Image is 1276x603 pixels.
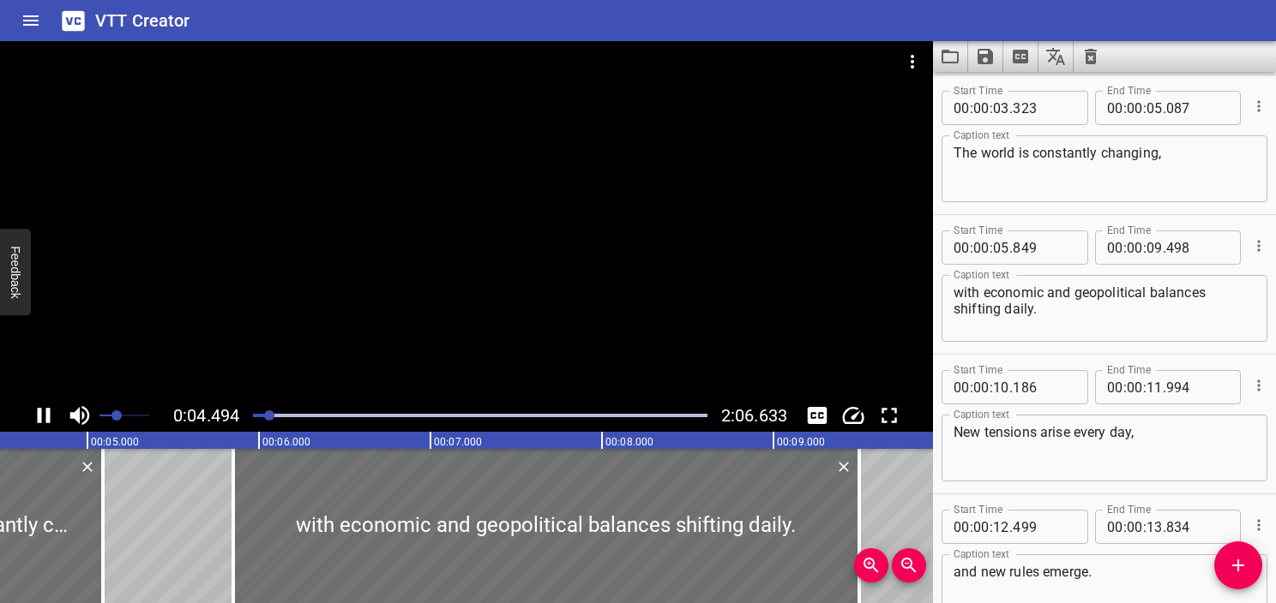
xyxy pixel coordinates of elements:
text: 00:08.000 [605,436,653,448]
input: 09 [1147,230,1163,265]
span: 2:06.633 [721,405,787,426]
button: Toggle captions [801,399,834,432]
input: 00 [1107,370,1123,404]
button: Change Playback Speed [837,399,870,432]
span: Set video volume [111,410,122,421]
button: Toggle mute [63,399,96,432]
input: 00 [973,230,990,265]
div: Play progress [253,414,707,417]
button: Add Cue [1214,541,1262,589]
span: . [1009,91,1013,125]
span: . [1009,370,1013,404]
span: : [990,91,993,125]
button: Extract captions from video [1003,41,1038,72]
svg: Save captions to file [975,46,996,67]
button: Translate captions [1038,41,1074,72]
input: 498 [1166,230,1229,265]
input: 323 [1013,91,1075,125]
input: 00 [1107,91,1123,125]
span: : [970,230,973,265]
text: 00:06.000 [262,436,310,448]
button: Cue Options [1248,514,1270,536]
svg: Clear captions [1080,46,1101,67]
span: : [1143,370,1147,404]
input: 00 [1127,370,1143,404]
input: 00 [954,230,970,265]
textarea: New tensions arise every day, [954,424,1255,473]
span: : [1123,91,1127,125]
span: . [1163,370,1166,404]
h6: VTT Creator [95,7,190,34]
span: : [990,510,993,544]
input: 00 [954,370,970,404]
span: . [1163,91,1166,125]
button: Cue Options [1248,95,1270,117]
input: 849 [1013,230,1075,265]
span: : [990,370,993,404]
span: : [1123,370,1127,404]
button: Delete [76,456,99,478]
textarea: The world is constantly changing, [954,145,1255,194]
button: Save captions to file [968,41,1003,72]
text: 00:07.000 [434,436,482,448]
input: 03 [993,91,1009,125]
input: 11 [1147,370,1163,404]
input: 00 [973,510,990,544]
span: : [1143,91,1147,125]
input: 05 [1147,91,1163,125]
input: 05 [993,230,1009,265]
input: 00 [1127,230,1143,265]
span: : [990,230,993,265]
text: 00:09.000 [777,436,825,448]
span: 0:04.494 [173,405,239,426]
span: : [1123,510,1127,544]
span: . [1009,510,1013,544]
input: 10 [993,370,1009,404]
svg: Translate captions [1045,46,1066,67]
span: : [970,370,973,404]
span: : [1143,230,1147,265]
span: . [1009,230,1013,265]
button: Cue Options [1248,235,1270,257]
input: 12 [993,510,1009,544]
text: 00:05.000 [91,436,139,448]
button: Video Options [892,41,933,82]
button: Zoom In [854,548,888,582]
input: 00 [954,510,970,544]
button: Cue Options [1248,374,1270,397]
button: Play/Pause [27,399,60,432]
input: 00 [973,370,990,404]
div: Delete Cue [76,456,96,478]
input: 834 [1166,510,1229,544]
div: Cue Options [1248,84,1267,128]
span: . [1163,510,1166,544]
span: : [1123,230,1127,265]
button: Delete [833,456,855,478]
input: 499 [1013,510,1075,544]
input: 00 [1107,510,1123,544]
svg: Extract captions from video [1010,46,1031,67]
span: . [1163,230,1166,265]
input: 00 [954,91,970,125]
span: : [970,510,973,544]
span: : [970,91,973,125]
button: Clear captions [1074,41,1108,72]
svg: Load captions from file [940,46,960,67]
input: 994 [1166,370,1229,404]
button: Zoom Out [892,548,926,582]
div: Delete Cue [833,456,852,478]
button: Toggle fullscreen [873,399,906,432]
input: 00 [1127,510,1143,544]
button: Load captions from file [933,41,968,72]
textarea: with economic and geopolitical balances shifting daily. [954,284,1255,333]
input: 186 [1013,370,1075,404]
input: 00 [973,91,990,125]
input: 13 [1147,510,1163,544]
input: 00 [1107,230,1123,265]
input: 087 [1166,91,1229,125]
input: 00 [1127,91,1143,125]
span: : [1143,510,1147,544]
